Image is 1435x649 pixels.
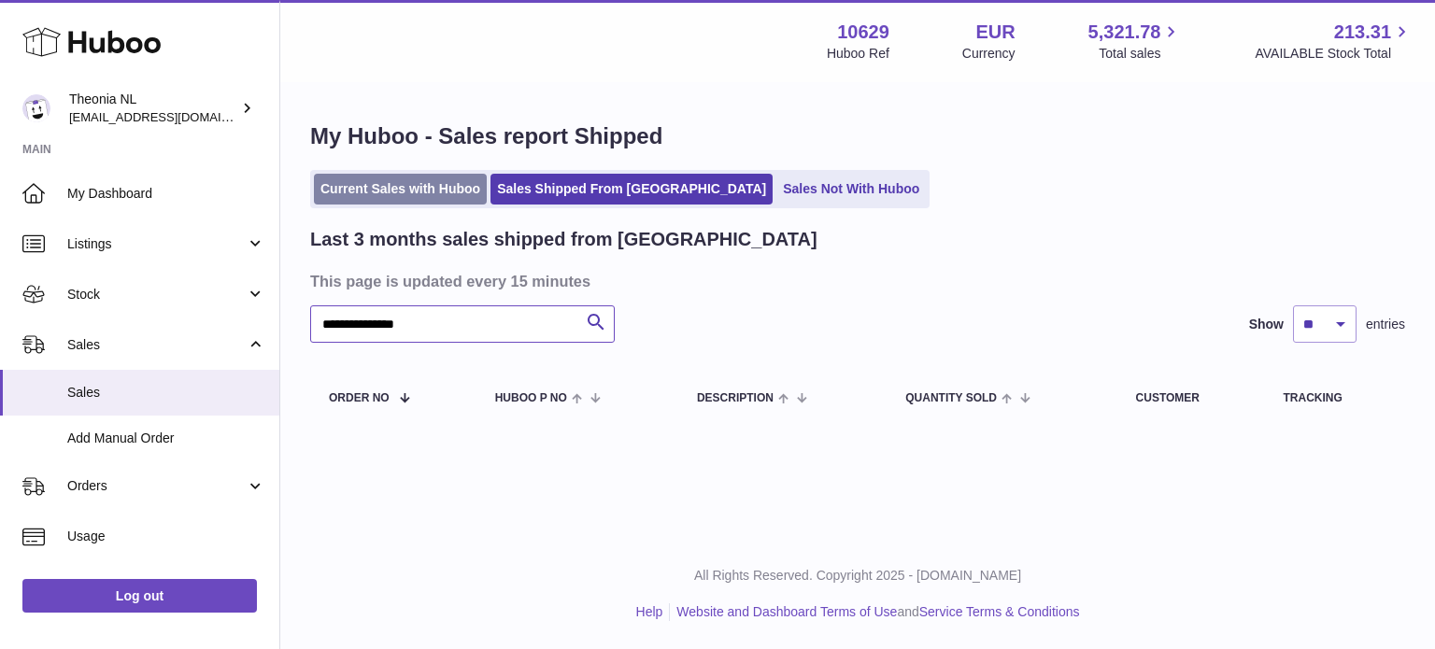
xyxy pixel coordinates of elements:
span: [EMAIL_ADDRESS][DOMAIN_NAME] [69,109,275,124]
p: All Rights Reserved. Copyright 2025 - [DOMAIN_NAME] [295,567,1420,585]
a: Log out [22,579,257,613]
span: Sales [67,336,246,354]
span: Listings [67,235,246,253]
span: Quantity Sold [905,392,997,404]
div: Huboo Ref [827,45,889,63]
a: Help [636,604,663,619]
span: Total sales [1099,45,1182,63]
span: Description [697,392,774,404]
strong: 10629 [837,20,889,45]
a: Current Sales with Huboo [314,174,487,205]
a: Website and Dashboard Terms of Use [676,604,897,619]
strong: EUR [975,20,1015,45]
a: Sales Not With Huboo [776,174,926,205]
span: Order No [329,392,390,404]
img: info@wholesomegoods.eu [22,94,50,122]
span: Sales [67,384,265,402]
a: Sales Shipped From [GEOGRAPHIC_DATA] [490,174,773,205]
span: 5,321.78 [1088,20,1161,45]
h2: Last 3 months sales shipped from [GEOGRAPHIC_DATA] [310,227,817,252]
h1: My Huboo - Sales report Shipped [310,121,1405,151]
span: Huboo P no [495,392,567,404]
span: Usage [67,528,265,545]
span: Add Manual Order [67,430,265,447]
div: Currency [962,45,1016,63]
li: and [670,603,1079,621]
div: Tracking [1283,392,1386,404]
span: Stock [67,286,246,303]
span: My Dashboard [67,185,265,203]
span: 213.31 [1334,20,1391,45]
a: Service Terms & Conditions [919,604,1080,619]
a: 213.31 AVAILABLE Stock Total [1255,20,1413,63]
label: Show [1249,316,1284,333]
h3: This page is updated every 15 minutes [310,271,1400,291]
a: 5,321.78 Total sales [1088,20,1183,63]
span: entries [1366,316,1405,333]
div: Theonia NL [69,91,237,126]
span: AVAILABLE Stock Total [1255,45,1413,63]
div: Customer [1136,392,1246,404]
span: Orders [67,477,246,495]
